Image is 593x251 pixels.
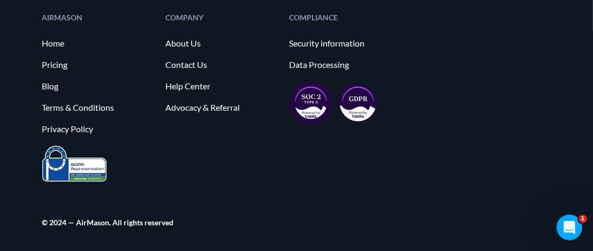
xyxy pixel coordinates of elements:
a: Privacy Policy [42,124,155,134]
a: Home [42,39,155,48]
div: AIRMASON [42,14,155,21]
a: Blog [42,81,155,91]
a: Terms & Conditions [42,103,155,112]
div: COMPLIANCE [290,14,402,21]
iframe: Intercom live chat [557,215,582,240]
span: 1 [579,215,587,223]
a: Data Processing [290,60,402,70]
a: Security information [290,39,402,48]
div: © 2024 — AirMason. All rights reserved [42,219,174,226]
a: About Us [166,39,279,48]
img: soc2-17851990f8204ed92eb8cdb2d5e8da73.svg [290,81,332,124]
img: prighter-certificate-eu-7c0b0bead1821e86115914626e15d079.png [42,146,107,181]
div: COMPANY [166,14,279,21]
a: Pricing [42,60,155,70]
img: gdpr-98ea35551734e2af8fd9405dbdaf8c18.svg [339,83,377,122]
a: Contact Us [166,60,279,70]
a: Help Center [166,81,279,91]
a: Advocacy & Referral [166,103,279,112]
